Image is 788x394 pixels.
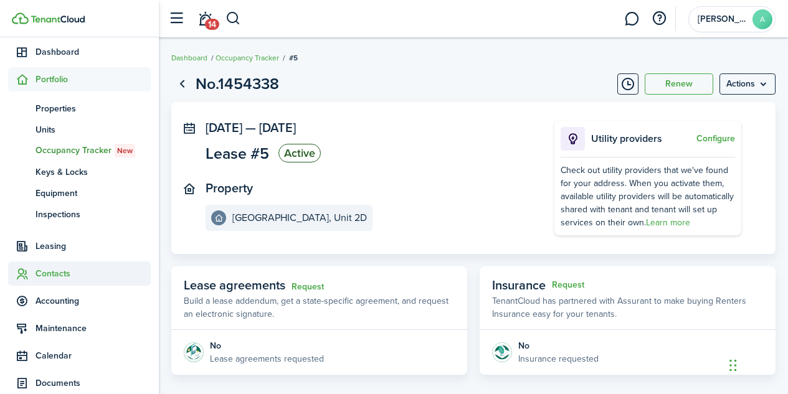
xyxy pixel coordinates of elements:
[617,73,638,95] button: Timeline
[36,240,151,253] span: Leasing
[232,212,367,223] e-details-info-title: [GEOGRAPHIC_DATA], Unit 2D
[206,146,269,161] span: Lease #5
[36,349,151,362] span: Calendar
[729,347,737,384] div: Drag
[8,98,151,119] a: Properties
[259,118,296,137] span: [DATE]
[518,339,599,352] div: No
[193,3,217,35] a: Notifications
[492,342,512,362] img: Insurance protection
[171,73,192,95] a: Go back
[36,208,151,221] span: Inspections
[36,45,151,59] span: Dashboard
[196,72,279,96] h1: No.1454338
[36,102,151,115] span: Properties
[206,118,242,137] span: [DATE]
[36,294,151,307] span: Accounting
[645,73,713,95] button: Renew
[492,294,763,321] p: TenantCloud has partnered with Assurant to make buying Renters Insurance easy for your tenants.
[36,166,151,179] span: Keys & Locks
[171,52,207,63] a: Dashboard
[552,280,584,290] button: Request
[719,73,776,95] button: Open menu
[518,352,599,365] p: Insurance requested
[164,7,188,30] button: Open sidebar
[646,216,690,229] a: Learn more
[36,377,151,390] span: Documents
[492,276,546,294] span: Insurance
[36,267,151,280] span: Contacts
[210,352,324,365] p: Lease agreements requested
[752,9,772,29] avatar-text: A
[8,204,151,225] a: Inspections
[36,123,151,136] span: Units
[696,134,735,144] button: Configure
[245,118,256,137] span: —
[561,164,735,229] div: Check out utility providers that we've found for your address. When you activate them, available ...
[8,40,151,64] a: Dashboard
[698,15,748,24] span: Alex
[184,342,204,362] img: Agreement e-sign
[36,322,151,335] span: Maintenance
[648,8,670,29] button: Open resource center
[8,119,151,140] a: Units
[206,181,253,195] panel-main-title: Property
[719,73,776,95] menu-btn: Actions
[278,144,321,162] status: Active
[12,12,29,24] img: TenantCloud
[31,16,85,23] img: TenantCloud
[184,276,285,294] span: Lease agreements
[8,161,151,182] a: Keys & Locks
[289,52,298,63] span: #5
[225,8,241,29] button: Search
[8,182,151,204] a: Equipment
[184,294,455,321] p: Build a lease addendum, get a state-specific agreement, and request an electronic signature.
[292,282,324,292] a: Request
[36,144,151,157] span: Occupancy Tracker
[591,131,693,146] p: Utility providers
[216,52,279,63] a: Occupancy Tracker
[620,3,643,35] a: Messaging
[36,187,151,200] span: Equipment
[8,140,151,161] a: Occupancy TrackerNew
[726,334,788,394] iframe: Chat Widget
[36,73,151,86] span: Portfolio
[117,145,133,156] span: New
[205,19,219,30] span: 14
[210,339,324,352] div: No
